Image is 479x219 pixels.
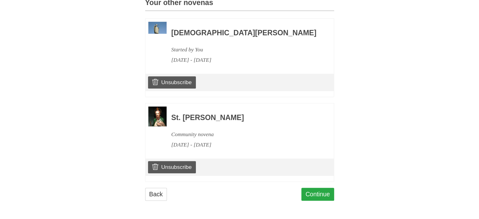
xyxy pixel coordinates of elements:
[171,55,317,65] div: [DATE] - [DATE]
[171,44,317,55] div: Started by You
[171,114,317,122] h3: St. [PERSON_NAME]
[148,22,167,34] img: Novena image
[301,188,334,201] a: Continue
[171,129,317,140] div: Community novena
[145,188,167,201] a: Back
[148,76,196,88] a: Unsubscribe
[148,107,167,126] img: Novena image
[148,161,196,173] a: Unsubscribe
[171,140,317,150] div: [DATE] - [DATE]
[171,29,317,37] h3: [DEMOGRAPHIC_DATA][PERSON_NAME]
